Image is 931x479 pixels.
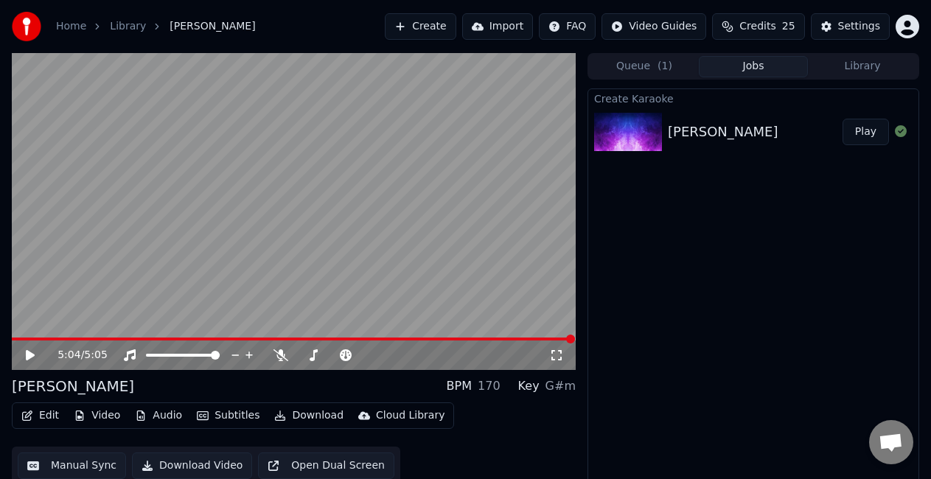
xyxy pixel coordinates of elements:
div: 170 [478,377,501,395]
div: Cloud Library [376,408,444,423]
div: [PERSON_NAME] [12,376,134,396]
button: Jobs [699,56,808,77]
span: ( 1 ) [658,59,672,74]
nav: breadcrumb [56,19,256,34]
div: BPM [447,377,472,395]
button: Subtitles [191,405,265,426]
span: Credits [739,19,775,34]
button: Edit [15,405,65,426]
div: / [57,348,93,363]
button: FAQ [539,13,596,40]
span: 5:05 [84,348,107,363]
button: Play [843,119,889,145]
img: youka [12,12,41,41]
button: Import [462,13,533,40]
button: Credits25 [712,13,804,40]
span: 25 [782,19,795,34]
span: 5:04 [57,348,80,363]
div: Settings [838,19,880,34]
a: Library [110,19,146,34]
button: Download [268,405,349,426]
button: Audio [129,405,188,426]
button: Manual Sync [18,452,126,479]
button: Video [68,405,126,426]
button: Library [808,56,917,77]
button: Create [385,13,456,40]
button: Video Guides [602,13,706,40]
button: Download Video [132,452,252,479]
button: Queue [590,56,699,77]
div: Key [518,377,540,395]
div: Open chat [869,420,913,464]
a: Home [56,19,86,34]
button: Open Dual Screen [258,452,394,479]
button: Settings [811,13,890,40]
div: Create Karaoke [588,89,918,107]
div: [PERSON_NAME] [668,122,778,142]
div: G#m [545,377,576,395]
span: [PERSON_NAME] [170,19,255,34]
